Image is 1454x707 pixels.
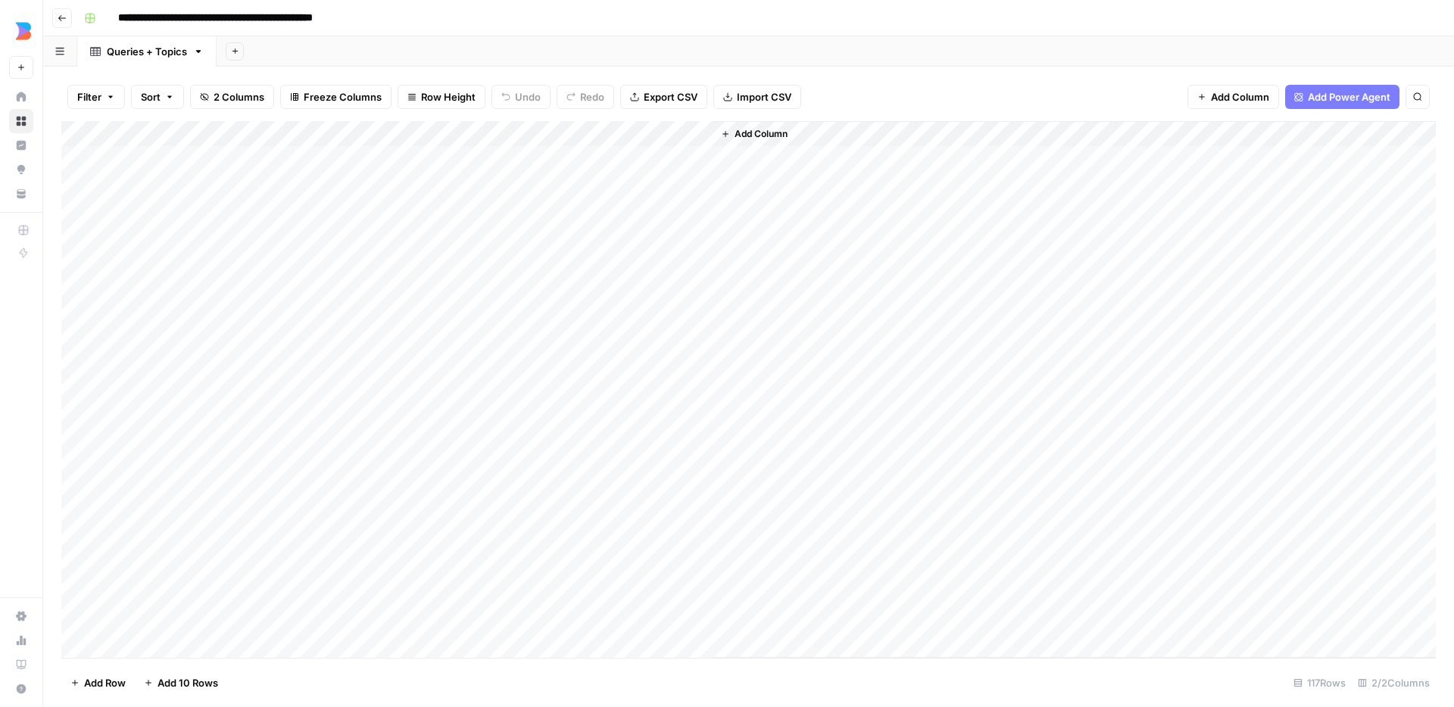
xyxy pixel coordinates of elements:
[77,36,217,67] a: Queries + Topics
[135,671,227,695] button: Add 10 Rows
[107,44,187,59] div: Queries + Topics
[620,85,707,109] button: Export CSV
[735,127,788,141] span: Add Column
[9,17,36,45] img: Builder.io Logo
[9,677,33,701] button: Help + Support
[9,604,33,628] a: Settings
[9,85,33,109] a: Home
[280,85,392,109] button: Freeze Columns
[1285,85,1399,109] button: Add Power Agent
[1352,671,1436,695] div: 2/2 Columns
[1287,671,1352,695] div: 117 Rows
[77,89,101,104] span: Filter
[158,675,218,690] span: Add 10 Rows
[67,85,125,109] button: Filter
[398,85,485,109] button: Row Height
[1308,89,1390,104] span: Add Power Agent
[190,85,274,109] button: 2 Columns
[141,89,161,104] span: Sort
[515,89,541,104] span: Undo
[1187,85,1279,109] button: Add Column
[131,85,184,109] button: Sort
[644,89,697,104] span: Export CSV
[9,652,33,677] a: Learning Hub
[9,109,33,133] a: Browse
[304,89,382,104] span: Freeze Columns
[713,85,801,109] button: Import CSV
[9,182,33,206] a: Your Data
[1211,89,1269,104] span: Add Column
[421,89,476,104] span: Row Height
[9,628,33,652] a: Usage
[715,124,794,144] button: Add Column
[9,157,33,182] a: Opportunities
[557,85,614,109] button: Redo
[84,675,126,690] span: Add Row
[9,12,33,50] button: Workspace: Builder.io
[491,85,551,109] button: Undo
[61,671,135,695] button: Add Row
[9,133,33,157] a: Insights
[580,89,604,104] span: Redo
[737,89,791,104] span: Import CSV
[214,89,264,104] span: 2 Columns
